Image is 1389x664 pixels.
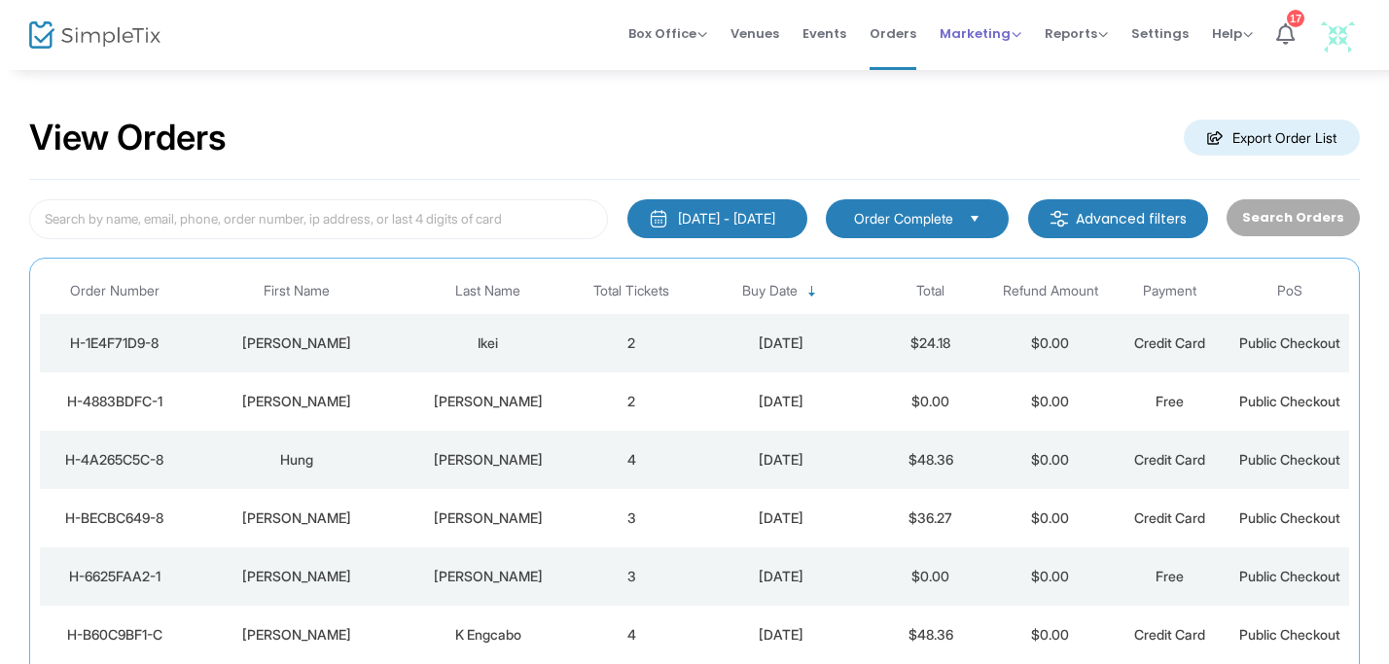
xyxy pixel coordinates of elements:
span: Buy Date [742,283,798,299]
span: Payment [1143,283,1196,299]
div: 9/17/2025 [696,567,866,586]
img: filter [1050,209,1069,228]
span: PoS [1277,283,1302,299]
div: 17 [1287,10,1304,27]
div: H-4883BDFC-1 [45,392,185,411]
span: First Name [264,283,330,299]
button: [DATE] - [DATE] [627,199,807,238]
th: Total [871,268,990,314]
span: Public Checkout [1239,626,1340,643]
div: [DATE] - [DATE] [678,209,775,228]
div: H-BECBC649-8 [45,508,185,528]
div: 9/16/2025 [696,625,866,645]
span: Credit Card [1134,451,1205,468]
td: $0.00 [990,314,1110,372]
td: 2 [572,314,692,372]
span: Venues [730,9,779,58]
m-button: Advanced filters [1028,199,1208,238]
span: Public Checkout [1239,568,1340,584]
span: Sortable [804,284,820,299]
div: H-1E4F71D9-8 [45,333,185,353]
div: H-4A265C5C-8 [45,450,185,470]
div: 9/17/2025 [696,508,866,528]
span: Marketing [940,24,1021,43]
td: 2 [572,372,692,431]
td: $24.18 [871,314,990,372]
td: $48.36 [871,431,990,489]
span: Settings [1131,9,1189,58]
div: Nicole [195,392,400,411]
span: Credit Card [1134,509,1205,526]
button: Select [961,208,988,229]
td: $0.00 [871,547,990,606]
div: 9/18/2025 [696,333,866,353]
span: Last Name [455,283,520,299]
div: Ikei [410,333,567,353]
div: 9/17/2025 [696,450,866,470]
td: 4 [572,606,692,664]
span: Credit Card [1134,626,1205,643]
div: Kehoe [410,392,567,411]
div: Barrett [410,567,567,586]
td: $0.00 [990,372,1110,431]
span: Orders [870,9,916,58]
div: Yi Brenda Lam [410,450,567,470]
span: Box Office [628,24,707,43]
span: Credit Card [1134,334,1205,351]
img: monthly [649,209,668,228]
div: K Engcabo [410,625,567,645]
div: 9/17/2025 [696,392,866,411]
td: $36.27 [871,489,990,547]
div: Hung [195,450,400,470]
span: Reports [1045,24,1108,43]
td: $0.00 [990,489,1110,547]
span: Events [802,9,846,58]
td: $0.00 [990,431,1110,489]
span: Free [1156,568,1184,584]
td: $0.00 [990,547,1110,606]
th: Total Tickets [572,268,692,314]
span: Free [1156,393,1184,409]
div: Ashley [195,508,400,528]
span: Public Checkout [1239,334,1340,351]
span: Public Checkout [1239,451,1340,468]
span: Help [1212,24,1253,43]
th: Refund Amount [990,268,1110,314]
h2: View Orders [29,117,227,159]
td: $0.00 [871,372,990,431]
td: 4 [572,431,692,489]
m-button: Export Order List [1184,120,1360,156]
span: Order Number [70,283,160,299]
span: Public Checkout [1239,509,1340,526]
div: Ashley [195,567,400,586]
input: Search by name, email, phone, order number, ip address, or last 4 digits of card [29,199,608,239]
div: Brian [195,625,400,645]
td: $48.36 [871,606,990,664]
td: 3 [572,489,692,547]
div: H-6625FAA2-1 [45,567,185,586]
span: Order Complete [854,209,953,228]
div: Michelle [195,333,400,353]
td: 3 [572,547,692,606]
td: $0.00 [990,606,1110,664]
span: Public Checkout [1239,393,1340,409]
div: H-B60C9BF1-C [45,625,185,645]
div: Barrett [410,508,567,528]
